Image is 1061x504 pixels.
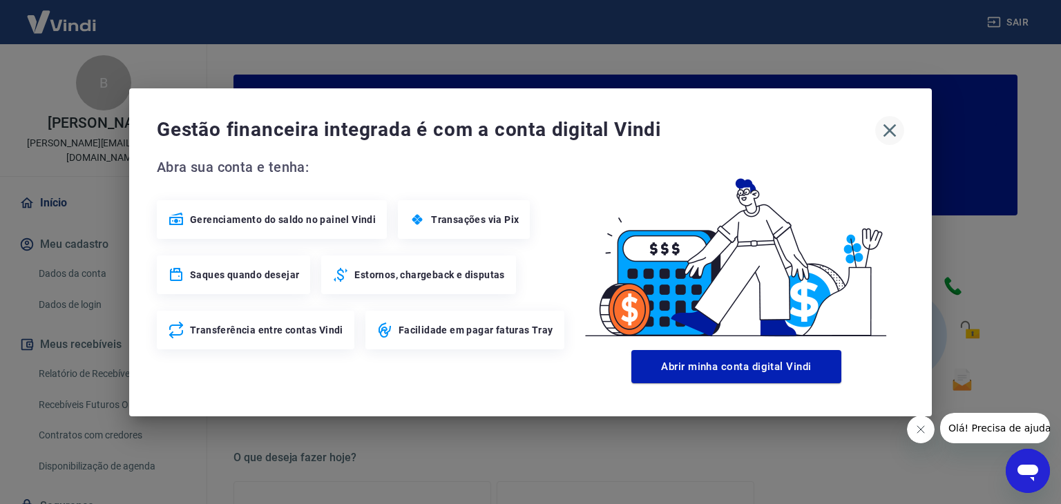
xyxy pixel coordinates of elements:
span: Saques quando desejar [190,268,299,282]
img: Good Billing [568,156,904,345]
span: Transações via Pix [431,213,519,226]
span: Estornos, chargeback e disputas [354,268,504,282]
span: Gerenciamento do saldo no painel Vindi [190,213,376,226]
span: Facilidade em pagar faturas Tray [399,323,553,337]
iframe: Mensagem da empresa [940,413,1050,443]
span: Transferência entre contas Vindi [190,323,343,337]
iframe: Botão para abrir a janela de mensagens [1006,449,1050,493]
button: Abrir minha conta digital Vindi [631,350,841,383]
iframe: Fechar mensagem [907,416,935,443]
span: Abra sua conta e tenha: [157,156,568,178]
span: Olá! Precisa de ajuda? [8,10,116,21]
span: Gestão financeira integrada é com a conta digital Vindi [157,116,875,144]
